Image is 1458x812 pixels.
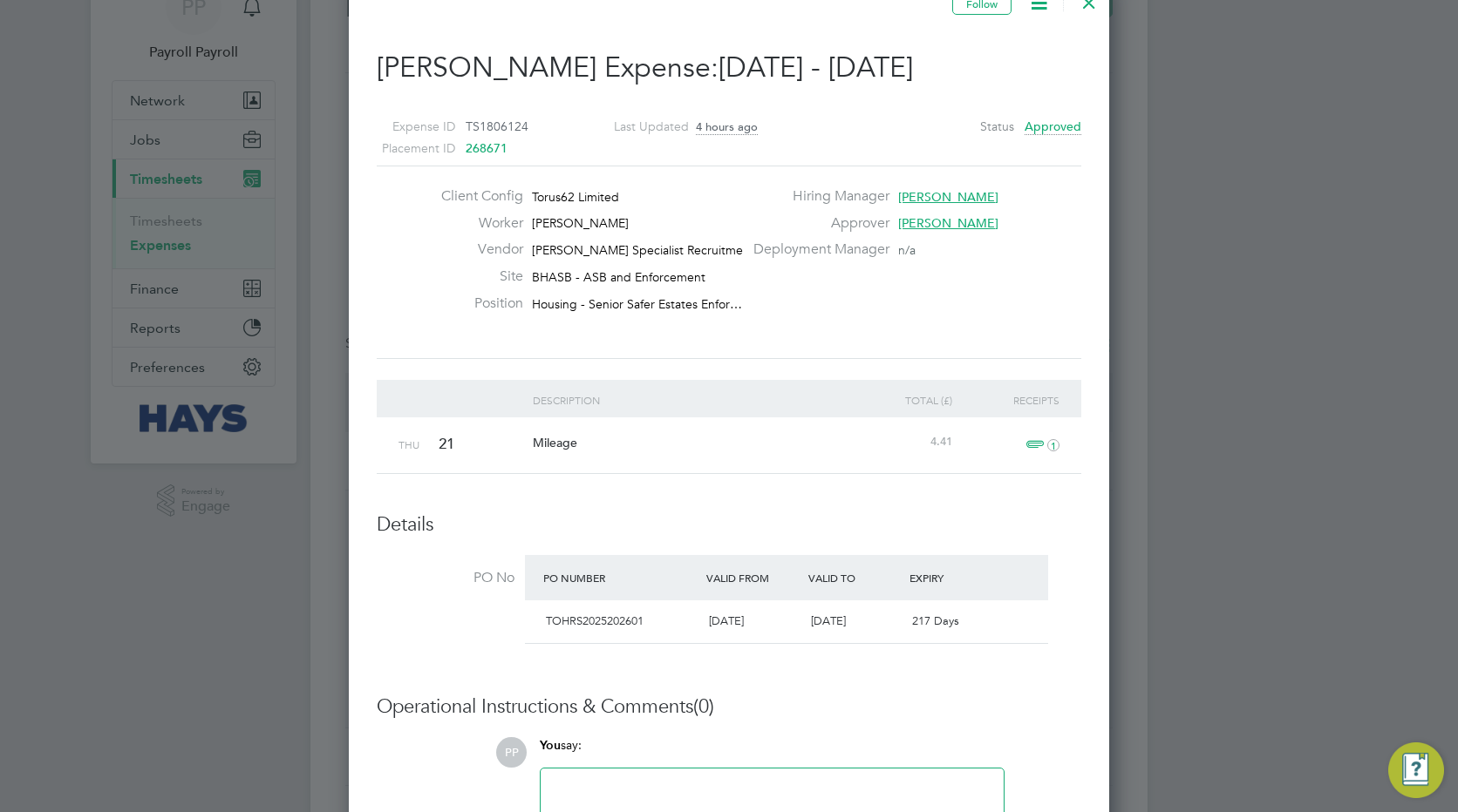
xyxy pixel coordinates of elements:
span: Torus62 Limited [532,189,619,205]
label: Worker [427,214,523,233]
span: Housing - Senior Safer Estates Enfor… [532,296,742,312]
label: Hiring Manager [743,187,889,206]
label: Status [980,116,1014,138]
span: [PERSON_NAME] [898,189,998,205]
span: You [540,738,561,753]
label: Placement ID [355,138,455,159]
div: say: [540,737,1005,768]
span: [PERSON_NAME] Specialist Recruitment Limited [532,242,799,258]
label: PO No [377,569,514,587]
div: PO Number [539,562,702,593]
h2: [PERSON_NAME] Expense: [377,50,1081,86]
h3: Details [377,512,1081,538]
span: 217 Days [912,613,959,628]
label: Expense ID [355,116,455,138]
span: [DATE] - [DATE] [719,51,913,85]
span: Mileage [533,435,577,450]
span: [DATE] [709,613,744,628]
span: TOHRS2025202601 [546,613,644,628]
span: 268671 [466,140,508,156]
button: Engage Resource Center [1388,742,1444,798]
div: Expiry [905,562,1007,593]
span: PP [496,737,527,768]
span: [DATE] [811,613,846,628]
label: Vendor [427,240,523,259]
span: [PERSON_NAME] [898,215,998,231]
span: Thu [399,437,419,451]
span: n/a [898,242,916,258]
label: Last Updated [589,116,689,138]
span: Approved [1025,118,1081,135]
span: 21 [439,435,454,453]
label: Site [427,267,523,286]
label: Position [427,294,523,313]
h3: Operational Instructions & Comments [377,694,1081,720]
span: 4 hours ago [696,119,758,135]
i: 1 [1047,439,1059,451]
div: Valid From [702,562,804,593]
label: Approver [743,214,889,233]
label: Deployment Manager [743,240,889,259]
span: BHASB - ASB and Enforcement [532,269,705,285]
div: Receipts [957,380,1064,420]
span: TS1806124 [466,118,528,134]
span: 4.41 [930,434,952,449]
div: Valid To [804,562,906,593]
span: (0) [693,694,714,718]
div: Description [528,380,850,420]
span: [PERSON_NAME] [532,215,629,231]
label: Client Config [427,187,523,206]
div: Total (£) [849,380,957,420]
